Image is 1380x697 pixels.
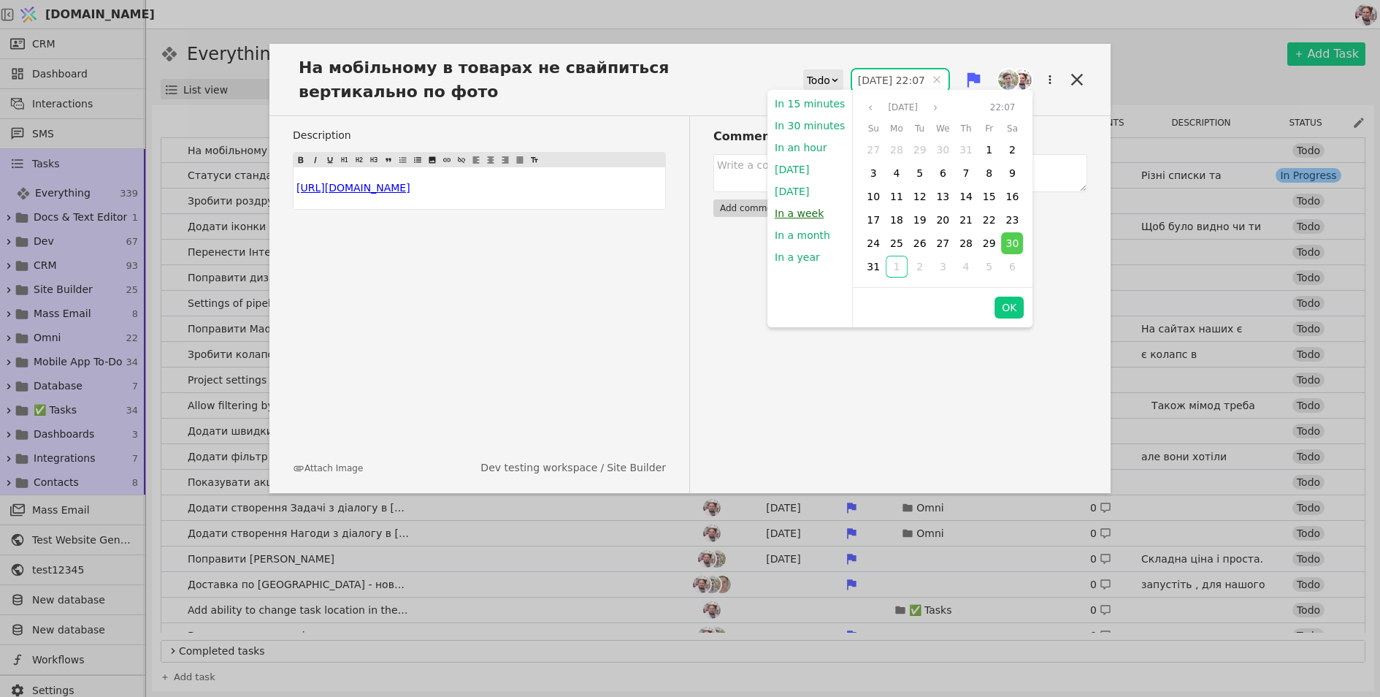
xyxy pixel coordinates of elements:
span: 5 [916,167,923,179]
span: 12 [913,191,927,202]
div: 06 Aug 2025 [932,162,954,184]
div: 24 Aug 2025 [862,232,885,255]
span: 29 [913,144,927,156]
svg: close [932,75,941,84]
span: 5 [986,261,992,273]
span: Clear [932,72,941,87]
div: 30 Jul 2025 [932,139,954,161]
span: 7 [963,167,970,179]
span: 26 [913,237,927,249]
div: 28 Aug 2025 [954,232,978,255]
div: 04 Sep 2025 [954,255,978,278]
div: 04 Sep 2025 [955,256,977,278]
span: Fr [985,120,993,137]
div: 03 Sep 2025 [932,255,955,278]
div: 14 Aug 2025 [955,186,977,207]
div: 01 Sep 2025 [885,255,908,278]
div: 15 Aug 2025 [978,186,1000,207]
span: 19 [913,214,927,226]
div: 29 Jul 2025 [909,139,931,161]
span: 2 [916,261,923,273]
div: 18 Aug 2025 [885,208,908,232]
span: 14 [959,191,973,202]
button: Select month [882,99,924,116]
span: 11 [890,191,903,202]
div: 28 Aug 2025 [955,232,977,254]
div: 05 Aug 2025 [909,162,931,184]
div: 29 Aug 2025 [978,232,1000,254]
div: 23 Aug 2025 [1002,209,1024,231]
h3: Comments [713,128,1087,145]
button: In a week [767,202,831,224]
span: 24 [867,237,880,249]
div: 02 Sep 2025 [908,255,932,278]
div: 14 Aug 2025 [954,185,978,208]
span: 2 [1009,144,1016,156]
span: 25 [890,237,903,249]
div: 13 Aug 2025 [932,186,954,207]
div: 31 Jul 2025 [955,139,977,161]
div: 23 Aug 2025 [1001,208,1024,232]
div: 03 Aug 2025 [862,162,884,184]
img: Ad [998,69,1019,90]
span: 6 [940,167,946,179]
div: 10 Aug 2025 [862,186,884,207]
div: 11 Aug 2025 [885,185,908,208]
span: We [936,120,950,137]
button: [DATE] [767,159,816,180]
div: 30 Jul 2025 [932,138,955,161]
span: 10 [867,191,880,202]
div: 21 Aug 2025 [955,209,977,231]
span: 13 [936,191,949,202]
span: 17 [867,214,880,226]
div: 01 Aug 2025 [978,138,1001,161]
div: 28 Jul 2025 [885,138,908,161]
span: 4 [893,167,900,179]
div: 27 Jul 2025 [862,138,885,161]
div: 02 Aug 2025 [1002,139,1024,161]
div: 19 Aug 2025 [909,209,931,231]
div: 25 Aug 2025 [885,232,908,255]
div: 31 Aug 2025 [862,256,884,278]
span: 22 [983,214,996,226]
span: 1 [893,261,900,273]
div: 18 Aug 2025 [886,209,908,231]
span: Th [961,120,972,137]
span: 28 [890,144,903,156]
div: 06 Sep 2025 [1001,255,1024,278]
button: In an hour [767,137,834,159]
div: 22 Aug 2025 [978,208,1001,232]
div: 31 Jul 2025 [954,138,978,161]
div: 19 Aug 2025 [908,208,932,232]
div: 01 Sep 2025 (Today) [886,256,908,278]
button: OK [994,297,1024,319]
span: 20 [936,214,949,226]
div: 11 Aug 2025 [886,186,908,207]
div: 16 Aug 2025 [1002,186,1024,207]
span: 15 [983,191,996,202]
span: Mo [890,120,903,137]
div: 25 Aug 2025 [886,232,908,254]
span: 4 [963,261,970,273]
img: Хр [1011,69,1032,90]
div: 12 Aug 2025 [908,185,932,208]
button: In 30 minutes [767,115,852,137]
span: 23 [1006,214,1019,226]
div: 31 Aug 2025 [862,255,885,278]
button: 22:07 [984,99,1021,116]
div: 24 Aug 2025 [862,232,884,254]
a: Dev testing workspace [480,460,597,476]
span: На мобільному в товарах не свайпиться вертикально по фото [293,56,783,104]
span: [URL][DOMAIN_NAME] [296,182,410,194]
button: In a month [767,224,837,246]
button: Add comment [713,199,788,217]
span: Tu [915,120,924,137]
div: 17 Aug 2025 [862,208,885,232]
div: 21 Aug 2025 [954,208,978,232]
div: 30 Aug 2025 [1001,232,1024,255]
span: 1 [986,144,992,156]
div: 06 Sep 2025 [1002,256,1024,278]
span: 31 [959,144,973,156]
span: 3 [940,261,946,273]
div: 08 Aug 2025 [978,162,1000,184]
